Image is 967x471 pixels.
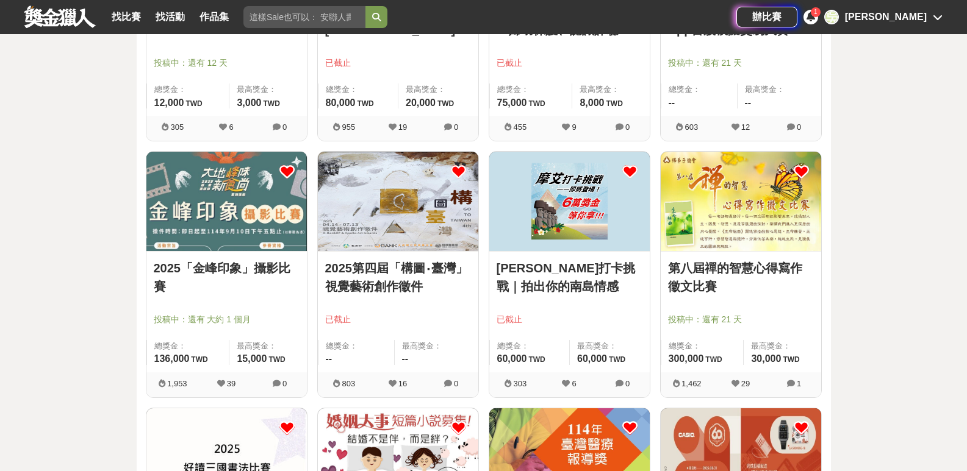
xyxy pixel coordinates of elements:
[751,340,813,352] span: 最高獎金：
[814,9,818,15] span: 1
[325,313,471,326] span: 已截止
[326,353,333,364] span: --
[528,355,545,364] span: TWD
[402,353,409,364] span: --
[107,9,146,26] a: 找比賽
[406,97,436,108] span: 20,000
[154,97,184,108] span: 12,000
[745,97,752,108] span: --
[736,7,797,27] a: 辦比賽
[528,99,545,108] span: TWD
[625,379,630,388] span: 0
[325,57,471,69] span: 已截止
[326,97,356,108] span: 80,000
[170,122,184,132] span: 305
[609,355,625,364] span: TWD
[237,340,299,352] span: 最高獎金：
[606,99,623,108] span: TWD
[572,122,576,132] span: 9
[577,340,642,352] span: 最高獎金：
[745,83,814,96] span: 最高獎金：
[237,353,267,364] span: 15,000
[282,379,287,388] span: 0
[191,355,207,364] span: TWD
[669,340,736,352] span: 總獎金：
[237,83,299,96] span: 最高獎金：
[243,6,365,28] input: 這樣Sale也可以： 安聯人壽創意銷售法募集
[146,152,307,250] img: Cover Image
[669,353,704,364] span: 300,000
[572,379,576,388] span: 6
[325,259,471,296] a: 2025第四屆「構圖‧臺灣」視覺藝術創作徵件
[268,355,285,364] span: TWD
[513,122,527,132] span: 455
[185,99,202,108] span: TWD
[489,152,650,250] img: Cover Image
[229,122,233,132] span: 6
[668,57,814,69] span: 投稿中：還有 21 天
[824,10,839,24] div: 吳
[437,99,454,108] span: TWD
[497,259,642,296] a: [PERSON_NAME]打卡挑戰｜拍出你的南島情感
[625,122,630,132] span: 0
[326,340,387,352] span: 總獎金：
[497,97,527,108] span: 75,000
[454,122,458,132] span: 0
[326,83,391,96] span: 總獎金：
[497,340,563,352] span: 總獎金：
[845,10,927,24] div: [PERSON_NAME]
[154,313,300,326] span: 投稿中：還有 大約 1 個月
[318,152,478,250] img: Cover Image
[342,122,355,132] span: 955
[151,9,190,26] a: 找活動
[685,122,698,132] span: 603
[661,152,821,250] img: Cover Image
[497,313,642,326] span: 已截止
[577,353,607,364] span: 60,000
[167,379,187,388] span: 1,953
[227,379,235,388] span: 39
[402,340,471,352] span: 最高獎金：
[513,379,527,388] span: 303
[741,122,750,132] span: 12
[797,379,801,388] span: 1
[195,9,234,26] a: 作品集
[154,259,300,296] a: 2025「金峰印象」攝影比賽
[497,83,565,96] span: 總獎金：
[154,340,222,352] span: 總獎金：
[342,379,355,388] span: 803
[705,355,722,364] span: TWD
[669,97,675,108] span: --
[669,83,730,96] span: 總獎金：
[282,122,287,132] span: 0
[751,353,781,364] span: 30,000
[237,97,261,108] span: 3,000
[398,122,407,132] span: 19
[154,353,190,364] span: 136,000
[741,379,750,388] span: 29
[357,99,373,108] span: TWD
[797,122,801,132] span: 0
[154,83,222,96] span: 總獎金：
[454,379,458,388] span: 0
[580,97,604,108] span: 8,000
[668,259,814,296] a: 第八屆禪的智慧心得寫作徵文比賽
[681,379,702,388] span: 1,462
[406,83,471,96] span: 最高獎金：
[668,313,814,326] span: 投稿中：還有 21 天
[497,353,527,364] span: 60,000
[264,99,280,108] span: TWD
[580,83,642,96] span: 最高獎金：
[398,379,407,388] span: 16
[783,355,799,364] span: TWD
[497,57,642,69] span: 已截止
[154,57,300,69] span: 投稿中：還有 12 天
